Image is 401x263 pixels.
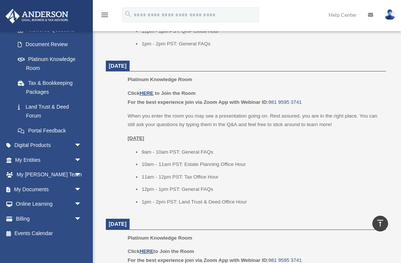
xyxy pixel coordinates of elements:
[74,197,89,212] span: arrow_drop_down
[128,248,194,254] b: Click to Join the Room
[124,10,132,18] i: search
[141,160,381,169] li: 10am - 11am PST: Estate Planning Office Hour
[128,235,192,241] span: Platinum Knowledge Room
[74,138,89,153] span: arrow_drop_down
[141,39,381,48] li: 1pm - 2pm PST: General FAQs
[140,248,153,254] a: HERE
[5,197,93,212] a: Online Learningarrow_drop_down
[141,173,381,182] li: 11am - 12pm PST: Tax Office Hour
[109,221,127,227] span: [DATE]
[268,257,302,263] a: 981 9595 3741
[384,9,395,20] img: User Pic
[128,112,381,129] p: When you enter the room you may see a presentation going on. Rest assured, you are in the right p...
[5,167,93,182] a: My [PERSON_NAME] Teamarrow_drop_down
[3,9,71,23] img: Anderson Advisors Platinum Portal
[100,10,109,19] i: menu
[128,135,144,141] u: [DATE]
[10,52,89,76] a: Platinum Knowledge Room
[155,90,196,96] b: to Join the Room
[128,77,192,82] span: Platinum Knowledge Room
[109,63,127,69] span: [DATE]
[376,219,385,228] i: vertical_align_top
[372,216,388,231] a: vertical_align_top
[141,148,381,157] li: 9am - 10am PST: General FAQs
[5,153,93,167] a: My Entitiesarrow_drop_down
[10,37,93,52] a: Document Review
[5,226,93,241] a: Events Calendar
[100,13,109,19] a: menu
[5,182,93,197] a: My Documentsarrow_drop_down
[141,185,381,194] li: 12pm - 1pm PST: General FAQs
[128,99,268,105] b: For the best experience join via Zoom App with Webinar ID:
[5,211,93,226] a: Billingarrow_drop_down
[128,257,268,263] b: For the best experience join via Zoom App with Webinar ID:
[140,90,153,96] a: HERE
[5,138,93,153] a: Digital Productsarrow_drop_down
[10,76,93,99] a: Tax & Bookkeeping Packages
[141,198,381,206] li: 1pm - 2pm PST: Land Trust & Deed Office Hour
[128,90,155,96] b: Click
[74,153,89,168] span: arrow_drop_down
[74,167,89,183] span: arrow_drop_down
[268,99,302,105] a: 981 9595 3741
[74,182,89,197] span: arrow_drop_down
[74,211,89,227] span: arrow_drop_down
[10,99,93,123] a: Land Trust & Deed Forum
[10,123,93,138] a: Portal Feedback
